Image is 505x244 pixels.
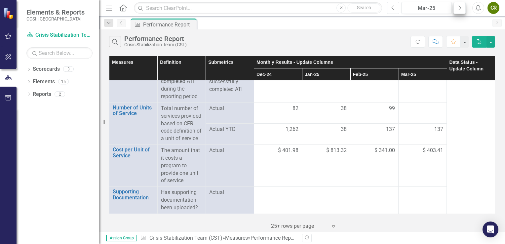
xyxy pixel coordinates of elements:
span: $ 341.00 [374,147,395,154]
img: ClearPoint Strategy [3,7,15,19]
td: Double-Click to Edit [399,187,447,214]
span: 82 [292,105,298,112]
div: Performance Report [124,35,187,42]
a: Cost per Unit of Service [113,147,154,158]
span: Assign Group [106,235,137,241]
button: Mar-25 [401,2,452,14]
span: 1,262 [286,126,298,133]
span: $ 401.98 [278,147,298,154]
a: Scorecards [33,65,60,73]
span: Elements & Reports [26,8,85,16]
span: $ 813.32 [326,147,347,154]
span: 38 [341,105,347,112]
div: Performance Report [143,20,195,29]
div: Crisis Stabilization Team (CST) [124,42,187,47]
td: Double-Click to Edit [350,145,399,187]
td: Double-Click to Edit [350,187,399,214]
button: CR [487,2,499,14]
span: Actual [209,105,251,112]
td: Double-Click to Edit [399,102,447,124]
span: Actual [209,189,251,196]
td: Double-Click to Edit [302,187,350,214]
div: Performance Report [251,235,297,241]
td: Double-Click to Edit [254,102,302,124]
p: The amount that it costs a program to provide one unit of service [161,147,202,184]
td: Double-Click to Edit [254,145,302,187]
td: Double-Click to Edit [302,145,350,187]
a: Number of Units of Service [113,105,154,116]
td: Double-Click to Edit Right Click for Context Menu [109,102,158,144]
a: Crisis Stabilization Team (CST) [26,31,93,39]
small: CCSI: [GEOGRAPHIC_DATA] [26,16,85,21]
td: Double-Click to Edit [302,102,350,124]
span: $ 403.41 [423,147,443,154]
span: 38 [341,126,347,133]
div: Open Intercom Messenger [483,222,498,237]
div: 2 [55,91,65,97]
a: Crisis Stabilization Team (CST) [149,235,222,241]
a: Elements [33,78,55,86]
input: Search ClearPoint... [134,2,382,14]
td: Double-Click to Edit [254,187,302,214]
td: Double-Click to Edit [350,102,399,124]
span: Actual YTD [209,126,251,133]
div: » » [140,234,297,242]
p: Total number of services provided based on CFR code definition of a unit of service [161,105,202,142]
div: Mar-25 [404,4,449,12]
a: Supporting Documentation [113,189,154,200]
span: 137 [386,126,395,133]
td: Double-Click to Edit [399,145,447,187]
a: Reports [33,91,51,98]
input: Search Below... [26,47,93,59]
span: 99 [389,105,395,112]
span: 137 [434,126,443,133]
span: Actual [209,147,251,154]
button: Search [347,3,380,13]
p: Has supporting documentation been uploaded? [161,189,202,212]
span: % of people who successfully completed ATI [209,71,251,94]
a: Measures [225,235,248,241]
div: 15 [58,79,69,85]
span: Search [357,5,371,10]
td: Double-Click to Edit Right Click for Context Menu [109,145,158,187]
td: Double-Click to Edit Right Click for Context Menu [109,187,158,214]
div: 3 [63,66,74,72]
